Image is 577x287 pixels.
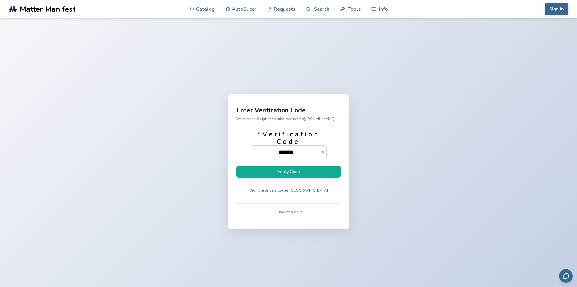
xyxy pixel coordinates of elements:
[236,107,341,114] p: Enter Verification Code
[321,150,327,154] button: *Verification Code
[236,116,341,122] p: We've sent a 6-digit verification code to m***@[DOMAIN_NAME]
[545,3,568,15] button: Sign In
[20,5,75,13] span: Matter Manifest
[559,269,573,283] button: Send feedback via email
[251,146,321,159] input: *Verification Code
[236,166,341,178] button: Verify Code
[272,208,305,216] button: ← Back to sign in
[247,186,330,195] button: Didn't receive a code? [GEOGRAPHIC_DATA]
[251,131,327,159] label: Verification Code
